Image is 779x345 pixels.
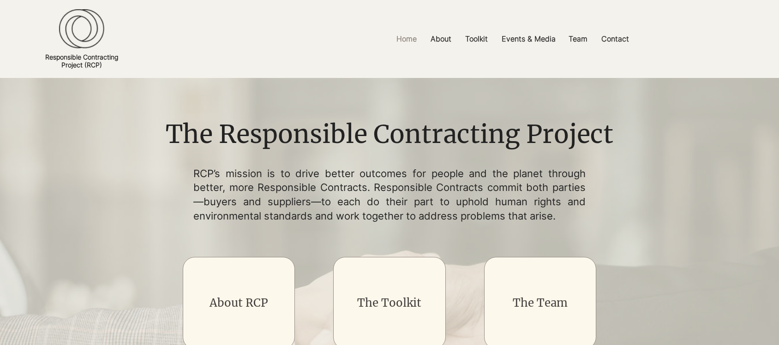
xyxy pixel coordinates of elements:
p: About [426,29,456,49]
a: The Toolkit [357,296,421,310]
a: Home [389,29,424,49]
a: Responsible ContractingProject (RCP) [45,53,118,69]
p: Home [392,29,421,49]
a: The Team [513,296,568,310]
a: Events & Media [495,29,562,49]
p: Events & Media [497,29,560,49]
a: Team [562,29,594,49]
a: About [424,29,458,49]
nav: Site [279,29,747,49]
p: Team [564,29,592,49]
p: Contact [597,29,634,49]
h1: The Responsible Contracting Project [159,117,620,152]
a: Contact [594,29,636,49]
a: About RCP [210,296,268,310]
a: Toolkit [458,29,495,49]
p: Toolkit [461,29,492,49]
p: RCP’s mission is to drive better outcomes for people and the planet through better, more Responsi... [193,167,586,223]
